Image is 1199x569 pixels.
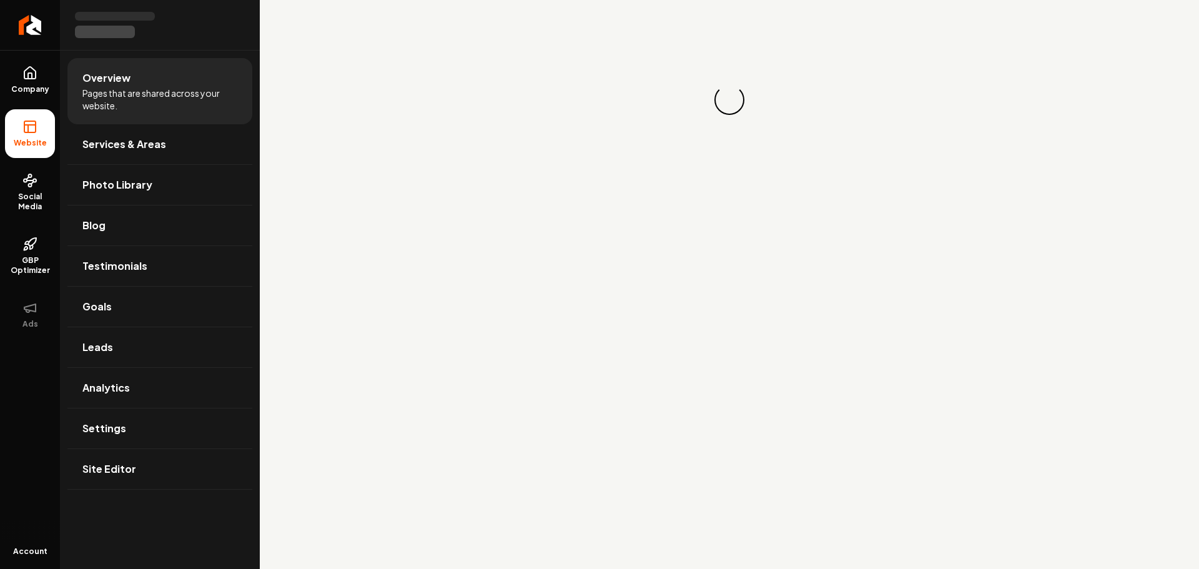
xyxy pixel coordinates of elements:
a: Social Media [5,163,55,222]
a: Blog [67,205,252,245]
span: Company [6,84,54,94]
span: Leads [82,340,113,355]
a: GBP Optimizer [5,227,55,285]
span: Social Media [5,192,55,212]
div: Loading [714,85,744,115]
a: Goals [67,287,252,327]
a: Services & Areas [67,124,252,164]
span: Photo Library [82,177,152,192]
span: Pages that are shared across your website. [82,87,237,112]
span: Testimonials [82,259,147,274]
a: Site Editor [67,449,252,489]
span: Ads [17,319,43,329]
span: Goals [82,299,112,314]
a: Photo Library [67,165,252,205]
span: Website [9,138,52,148]
a: Analytics [67,368,252,408]
button: Ads [5,290,55,339]
span: Overview [82,71,131,86]
span: Blog [82,218,106,233]
span: Settings [82,421,126,436]
span: GBP Optimizer [5,255,55,275]
span: Site Editor [82,462,136,477]
a: Testimonials [67,246,252,286]
a: Company [5,56,55,104]
span: Analytics [82,380,130,395]
span: Account [13,547,47,557]
a: Settings [67,408,252,448]
a: Leads [67,327,252,367]
span: Services & Areas [82,137,166,152]
img: Rebolt Logo [19,15,42,35]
